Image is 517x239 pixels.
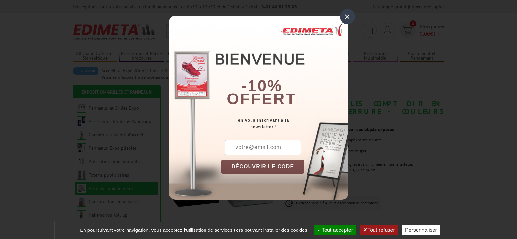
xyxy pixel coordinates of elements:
[314,225,356,235] button: Tout accepter
[227,90,297,108] font: offert
[402,225,440,235] button: Personnaliser (fenêtre modale)
[77,227,311,233] span: En poursuivant votre navigation, vous acceptez l'utilisation de services tiers pouvant installer ...
[360,225,398,235] button: Tout refuser
[221,160,305,174] button: DÉCOUVRIR LE CODE
[340,9,355,24] div: ×
[225,140,301,155] input: votre@email.com
[221,117,348,130] div: en vous inscrivant à la newsletter !
[241,77,282,94] b: -10%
